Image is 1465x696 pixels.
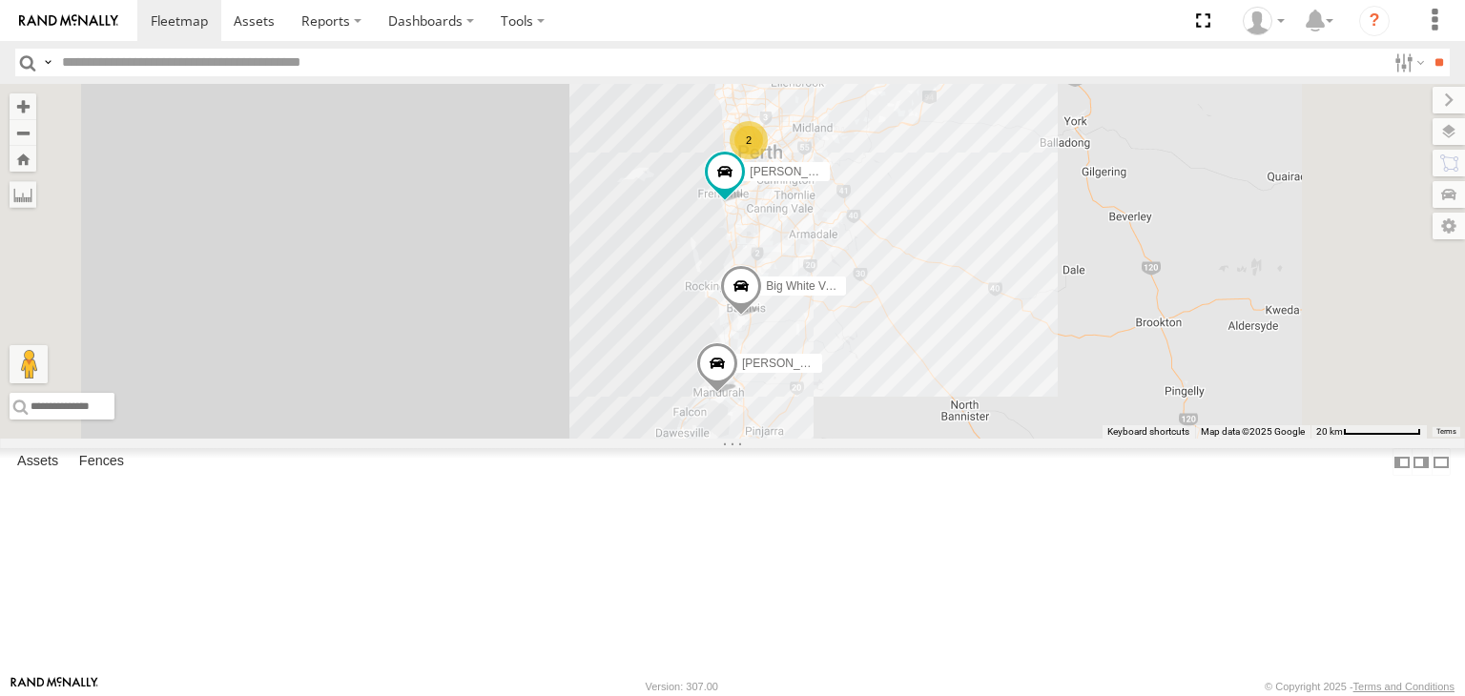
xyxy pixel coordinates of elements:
[19,14,118,28] img: rand-logo.svg
[1433,213,1465,239] label: Map Settings
[10,146,36,172] button: Zoom Home
[10,93,36,119] button: Zoom in
[750,165,861,178] span: [PERSON_NAME] V9
[1107,425,1189,439] button: Keyboard shortcuts
[1353,681,1455,692] a: Terms and Conditions
[646,681,718,692] div: Version: 307.00
[1412,448,1431,476] label: Dock Summary Table to the Right
[766,279,942,293] span: Big White Van ([PERSON_NAME])
[742,357,854,370] span: [PERSON_NAME] V6
[10,677,98,696] a: Visit our Website
[1436,428,1456,436] a: Terms (opens in new tab)
[1387,49,1428,76] label: Search Filter Options
[1201,426,1305,437] span: Map data ©2025 Google
[1236,7,1291,35] div: Grainge Ryall
[40,49,55,76] label: Search Query
[1265,681,1455,692] div: © Copyright 2025 -
[10,181,36,208] label: Measure
[70,449,134,476] label: Fences
[1316,426,1343,437] span: 20 km
[1310,425,1427,439] button: Map scale: 20 km per 78 pixels
[1393,448,1412,476] label: Dock Summary Table to the Left
[1432,448,1451,476] label: Hide Summary Table
[10,345,48,383] button: Drag Pegman onto the map to open Street View
[1359,6,1390,36] i: ?
[8,449,68,476] label: Assets
[10,119,36,146] button: Zoom out
[730,121,768,159] div: 2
